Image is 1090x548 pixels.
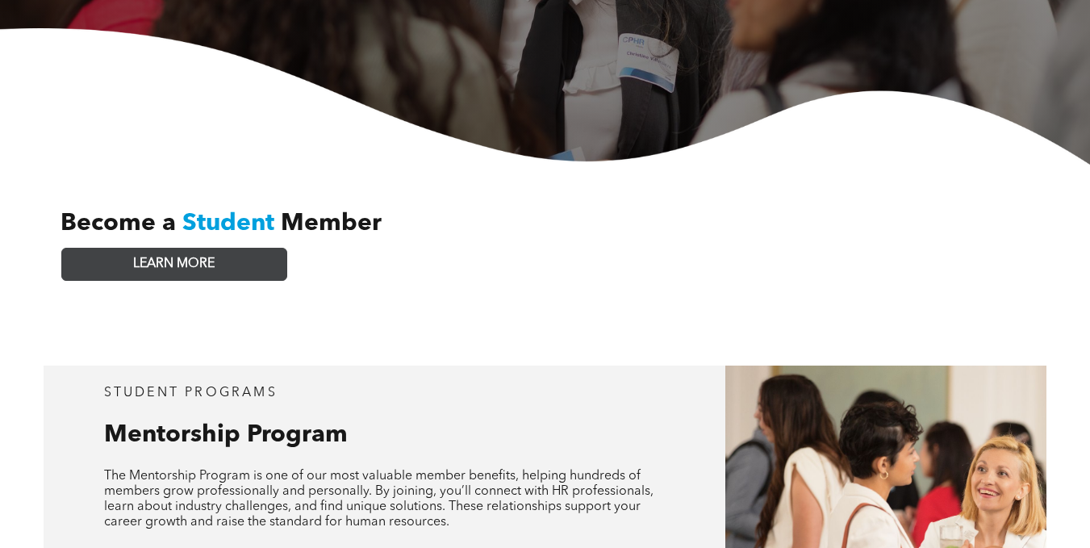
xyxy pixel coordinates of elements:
span: LEARN MORE [133,257,215,272]
span: The Mentorship Program is one of our most valuable member benefits, helping hundreds of members g... [104,470,654,529]
a: LEARN MORE [61,248,287,281]
span: Member [281,211,382,236]
h3: Mentorship Program [104,420,666,450]
span: Become a [61,211,176,236]
span: student programs [104,387,278,399]
span: Student [182,211,274,236]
